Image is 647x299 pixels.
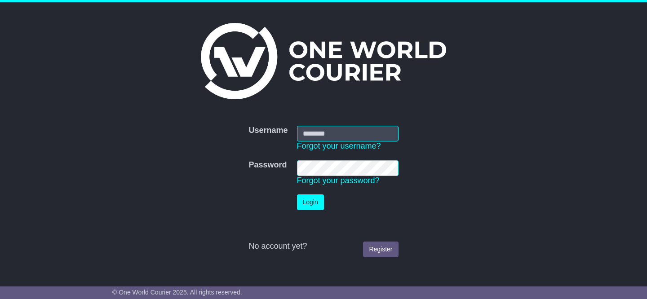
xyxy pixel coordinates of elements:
[297,176,380,185] a: Forgot your password?
[201,23,446,99] img: One World
[363,242,398,257] a: Register
[112,289,242,296] span: © One World Courier 2025. All rights reserved.
[297,141,381,150] a: Forgot your username?
[297,194,324,210] button: Login
[248,242,398,251] div: No account yet?
[248,126,288,136] label: Username
[248,160,287,170] label: Password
